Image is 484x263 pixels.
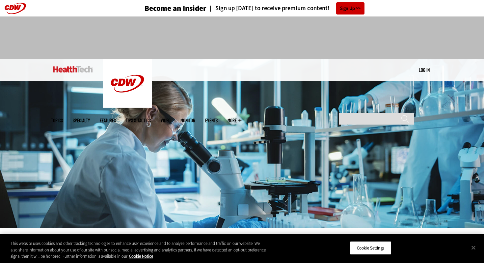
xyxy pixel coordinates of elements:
h3: Become an Insider [145,5,206,12]
a: Video [161,118,171,123]
a: CDW [103,103,152,110]
a: Features [100,118,116,123]
a: Sign Up [336,2,364,15]
a: Tips & Tactics [126,118,151,123]
a: MonITor [180,118,195,123]
img: Home [103,59,152,108]
span: Specialty [73,118,90,123]
img: Home [53,66,93,73]
a: Log in [419,67,430,73]
a: More information about your privacy [129,253,153,259]
a: Events [205,118,218,123]
iframe: advertisement [122,23,362,53]
button: Cookie Settings [350,241,391,255]
a: Sign up [DATE] to receive premium content! [206,5,330,12]
div: This website uses cookies and other tracking technologies to enhance user experience and to analy... [11,240,266,260]
a: Become an Insider [120,5,206,12]
button: Close [466,240,481,255]
span: More [228,118,241,123]
span: Topics [51,118,63,123]
div: User menu [419,67,430,73]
